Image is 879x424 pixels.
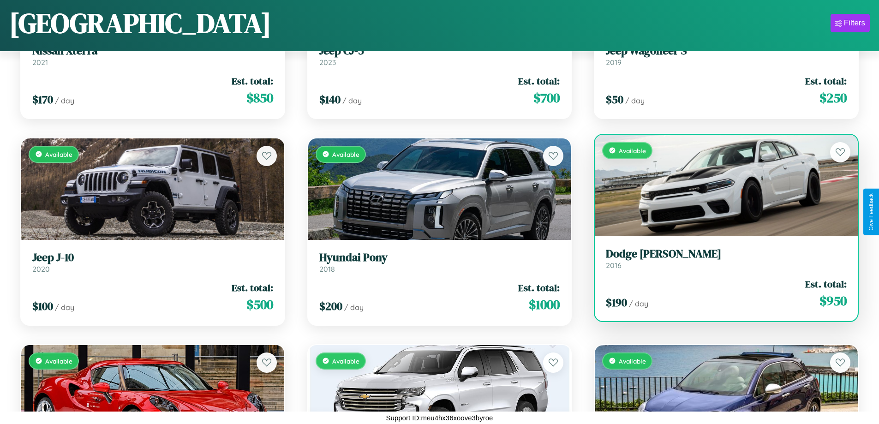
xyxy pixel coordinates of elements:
p: Support ID: meu4hx36xoove3byroe [386,412,493,424]
span: Est. total: [518,281,560,294]
button: Filters [831,14,870,32]
a: Jeep CJ-52023 [319,44,560,67]
span: $ 190 [606,295,627,310]
span: Est. total: [805,74,847,88]
span: Available [619,357,646,365]
span: / day [342,96,362,105]
h1: [GEOGRAPHIC_DATA] [9,4,271,42]
span: Est. total: [518,74,560,88]
span: $ 140 [319,92,341,107]
span: / day [344,303,364,312]
span: / day [625,96,645,105]
span: Est. total: [805,277,847,291]
span: 2023 [319,58,336,67]
span: Available [619,147,646,155]
span: 2018 [319,264,335,274]
span: $ 500 [246,295,273,314]
span: $ 170 [32,92,53,107]
a: Dodge [PERSON_NAME]2016 [606,247,847,270]
span: 2021 [32,58,48,67]
h3: Jeep Wagoneer S [606,44,847,58]
span: $ 700 [533,89,560,107]
span: $ 250 [819,89,847,107]
h3: Jeep J-10 [32,251,273,264]
span: / day [55,303,74,312]
span: 2016 [606,261,622,270]
span: Available [332,357,359,365]
span: $ 950 [819,292,847,310]
a: Jeep Wagoneer S2019 [606,44,847,67]
div: Give Feedback [868,193,874,231]
span: $ 1000 [529,295,560,314]
span: Available [45,150,72,158]
span: $ 200 [319,299,342,314]
a: Jeep J-102020 [32,251,273,274]
h3: Dodge [PERSON_NAME] [606,247,847,261]
span: Est. total: [232,281,273,294]
span: Available [45,357,72,365]
span: $ 850 [246,89,273,107]
span: / day [55,96,74,105]
span: 2020 [32,264,50,274]
a: Nissan Xterra2021 [32,44,273,67]
h3: Hyundai Pony [319,251,560,264]
span: / day [629,299,648,308]
div: Filters [844,18,865,28]
h3: Nissan Xterra [32,44,273,58]
span: Est. total: [232,74,273,88]
span: 2019 [606,58,622,67]
span: $ 100 [32,299,53,314]
h3: Jeep CJ-5 [319,44,560,58]
span: Available [332,150,359,158]
span: $ 50 [606,92,623,107]
a: Hyundai Pony2018 [319,251,560,274]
